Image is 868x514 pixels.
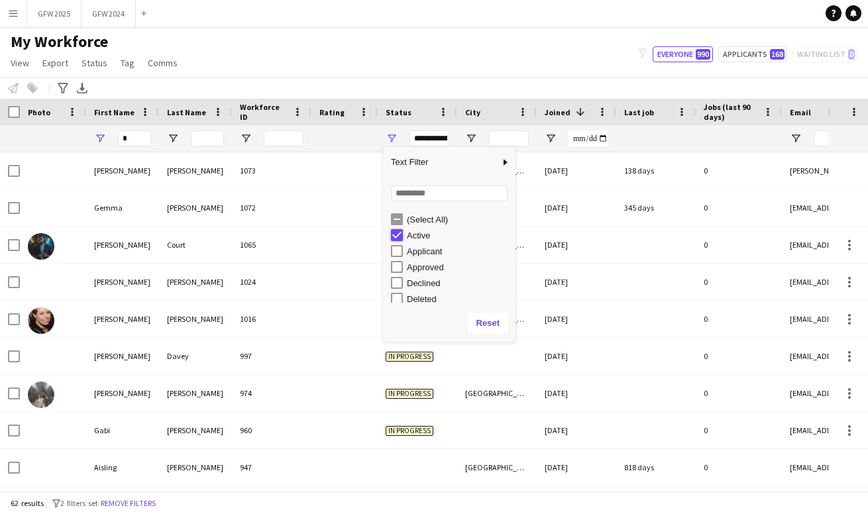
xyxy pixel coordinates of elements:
[319,107,345,117] span: Rating
[159,449,232,486] div: [PERSON_NAME]
[537,264,616,300] div: [DATE]
[407,231,512,240] div: Active
[167,132,179,144] button: Open Filter Menu
[232,338,311,374] div: 997
[465,107,480,117] span: City
[232,449,311,486] div: 947
[74,80,90,96] app-action-btn: Export XLSX
[28,307,54,334] img: Angela Jones
[718,46,787,62] button: Applicants168
[37,54,74,72] a: Export
[383,147,515,342] div: Column Filter
[148,57,178,69] span: Comms
[86,338,159,374] div: [PERSON_NAME]
[159,338,232,374] div: Davey
[457,375,537,411] div: [GEOGRAPHIC_DATA]
[159,412,232,448] div: [PERSON_NAME]
[616,189,696,226] div: 345 days
[81,57,107,69] span: Status
[232,301,311,337] div: 1016
[81,1,136,26] button: GFW 2024
[704,102,758,122] span: Jobs (last 90 days)
[232,412,311,448] div: 960
[537,375,616,411] div: [DATE]
[696,338,782,374] div: 0
[696,227,782,263] div: 0
[537,301,616,337] div: [DATE]
[383,211,515,386] div: Filter List
[386,352,433,362] span: In progress
[76,54,113,72] a: Status
[232,189,311,226] div: 1072
[28,382,54,408] img: Megan Muir
[86,152,159,189] div: [PERSON_NAME]
[42,57,68,69] span: Export
[696,152,782,189] div: 0
[386,107,411,117] span: Status
[159,301,232,337] div: [PERSON_NAME]
[27,1,81,26] button: GFW 2025
[545,107,570,117] span: Joined
[386,132,398,144] button: Open Filter Menu
[11,32,108,52] span: My Workforce
[142,54,183,72] a: Comms
[86,375,159,411] div: [PERSON_NAME]
[55,80,71,96] app-action-btn: Advanced filters
[159,189,232,226] div: [PERSON_NAME]
[167,107,206,117] span: Last Name
[118,130,151,146] input: First Name Filter Input
[696,49,710,60] span: 990
[407,294,512,304] div: Deleted
[537,338,616,374] div: [DATE]
[232,227,311,263] div: 1065
[86,412,159,448] div: Gabi
[465,132,477,144] button: Open Filter Menu
[537,227,616,263] div: [DATE]
[468,313,508,334] button: Reset
[457,449,537,486] div: [GEOGRAPHIC_DATA]
[159,264,232,300] div: [PERSON_NAME]
[537,412,616,448] div: [DATE]
[770,49,785,60] span: 168
[696,449,782,486] div: 0
[696,412,782,448] div: 0
[232,152,311,189] div: 1073
[616,152,696,189] div: 138 days
[569,130,608,146] input: Joined Filter Input
[545,132,557,144] button: Open Filter Menu
[159,375,232,411] div: [PERSON_NAME]
[407,215,512,225] div: (Select All)
[60,498,98,508] span: 2 filters set
[407,246,512,256] div: Applicant
[28,233,54,260] img: Craig Court
[159,227,232,263] div: Court
[240,102,288,122] span: Workforce ID
[407,262,512,272] div: Approved
[383,151,500,174] span: Text Filter
[407,278,512,288] div: Declined
[537,152,616,189] div: [DATE]
[86,264,159,300] div: [PERSON_NAME]
[386,389,433,399] span: In progress
[790,107,811,117] span: Email
[232,264,311,300] div: 1024
[616,449,696,486] div: 818 days
[115,54,140,72] a: Tag
[94,107,135,117] span: First Name
[86,449,159,486] div: Aisling
[11,57,29,69] span: View
[28,107,50,117] span: Photo
[696,264,782,300] div: 0
[790,132,802,144] button: Open Filter Menu
[86,301,159,337] div: [PERSON_NAME]
[159,152,232,189] div: [PERSON_NAME]
[696,375,782,411] div: 0
[232,375,311,411] div: 974
[191,130,224,146] input: Last Name Filter Input
[537,449,616,486] div: [DATE]
[624,107,654,117] span: Last job
[94,132,106,144] button: Open Filter Menu
[240,132,252,144] button: Open Filter Menu
[98,496,158,511] button: Remove filters
[696,189,782,226] div: 0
